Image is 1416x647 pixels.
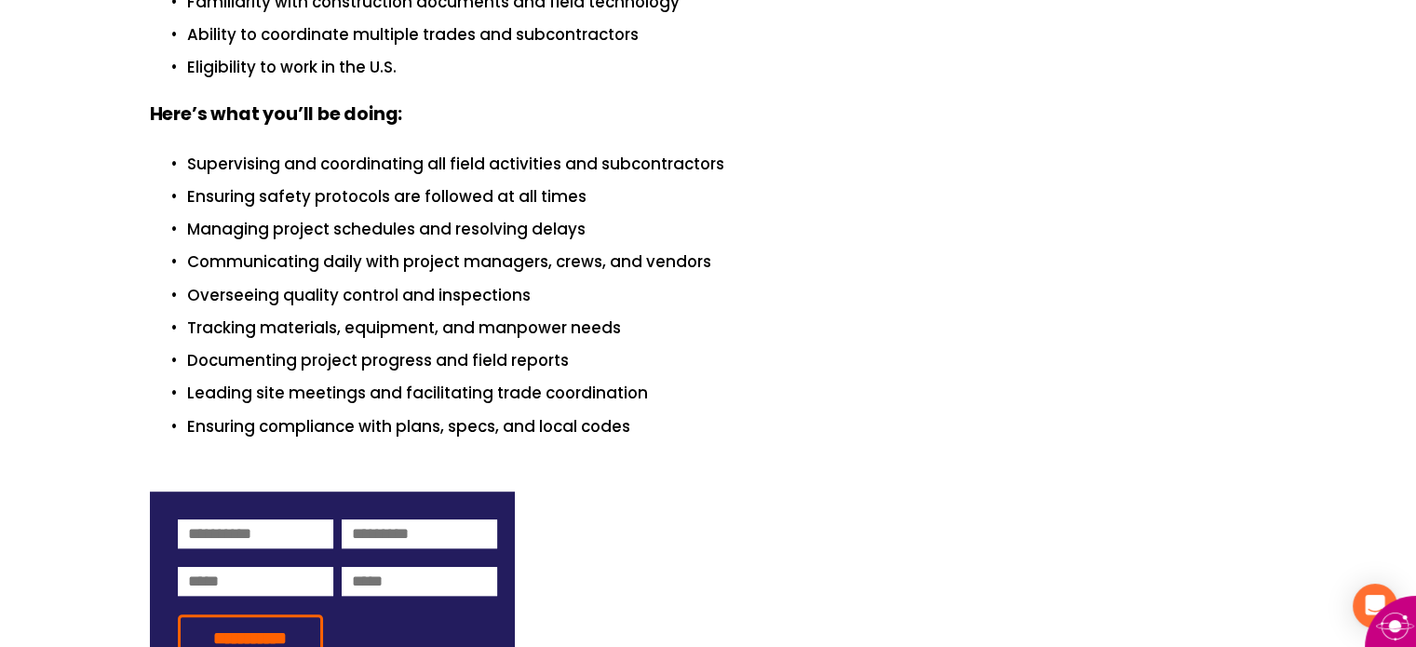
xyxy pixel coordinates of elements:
p: Eligibility to work in the U.S. [187,55,1267,80]
p: Ensuring safety protocols are followed at all times [187,184,1267,209]
p: Tracking materials, equipment, and manpower needs [187,316,1267,341]
p: Leading site meetings and facilitating trade coordination [187,381,1267,406]
p: Documenting project progress and field reports [187,348,1267,373]
p: Ability to coordinate multiple trades and subcontractors [187,22,1267,47]
strong: Here’s what you’ll be doing: [150,101,403,131]
div: Open Intercom Messenger [1353,584,1397,628]
p: Managing project schedules and resolving delays [187,217,1267,242]
p: Communicating daily with project managers, crews, and vendors [187,249,1267,275]
p: Supervising and coordinating all field activities and subcontractors [187,152,1267,177]
p: Ensuring compliance with plans, specs, and local codes [187,414,1267,439]
p: Overseeing quality control and inspections [187,283,1267,308]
